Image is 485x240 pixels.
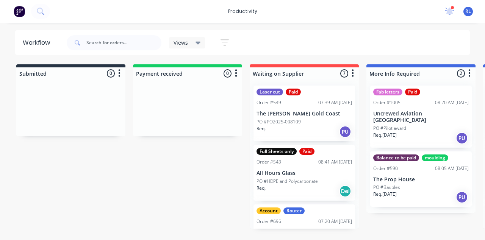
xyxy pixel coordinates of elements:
p: All Hours Glass [257,170,352,176]
div: Order #543 [257,159,281,165]
p: Req. [DATE] [373,132,397,139]
div: Fab lettersPaidOrder #100508:20 AM [DATE]Uncrewed Aviation [GEOGRAPHIC_DATA]PO #Pilot awardReq.[D... [370,86,472,148]
div: Account [257,207,281,214]
span: Views [174,39,188,47]
div: PU [456,132,468,144]
p: PO #Baubles [373,184,400,191]
div: moulding [422,154,448,161]
div: Paid [286,89,301,95]
div: Fab letters [373,89,402,95]
p: PO #HDPE and Polycarbonate [257,178,318,185]
div: Paid [405,89,420,95]
div: Order #590 [373,165,398,172]
p: PO #Pilot award [373,125,406,132]
img: Factory [14,6,25,17]
p: Req. [257,185,266,192]
div: Full Sheets onlyPaidOrder #54308:41 AM [DATE]All Hours GlassPO #HDPE and PolycarbonateReq.Del [253,145,355,201]
div: Order #1005 [373,99,401,106]
p: Uncrewed Aviation [GEOGRAPHIC_DATA] [373,111,469,123]
span: RL [465,8,471,15]
div: Del [339,185,351,197]
div: Balance to be paid [373,154,419,161]
div: Workflow [23,38,54,47]
div: 08:20 AM [DATE] [435,99,469,106]
p: The Prop House [373,176,469,183]
p: Req. [DATE] [373,191,397,198]
div: Router [283,207,305,214]
p: The [PERSON_NAME] Gold Coast [257,111,352,117]
div: 07:39 AM [DATE] [318,99,352,106]
div: PU [339,126,351,138]
div: 07:20 AM [DATE] [318,218,352,225]
p: Req. [257,125,266,132]
div: Full Sheets only [257,148,297,155]
input: Search for orders... [86,35,161,50]
div: PU [456,191,468,203]
div: Order #549 [257,99,281,106]
div: Laser cut [257,89,283,95]
p: PO #PO2025-008109 [257,118,301,125]
div: 08:05 AM [DATE] [435,165,469,172]
div: Laser cutPaidOrder #54907:39 AM [DATE]The [PERSON_NAME] Gold CoastPO #PO2025-008109Req.PU [253,86,355,141]
div: Balance to be paidmouldingOrder #59008:05 AM [DATE]The Prop HousePO #BaublesReq.[DATE]PU [370,151,472,207]
div: 08:41 AM [DATE] [318,159,352,165]
div: Paid [299,148,314,155]
div: Order #696 [257,218,281,225]
div: productivity [224,6,261,17]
